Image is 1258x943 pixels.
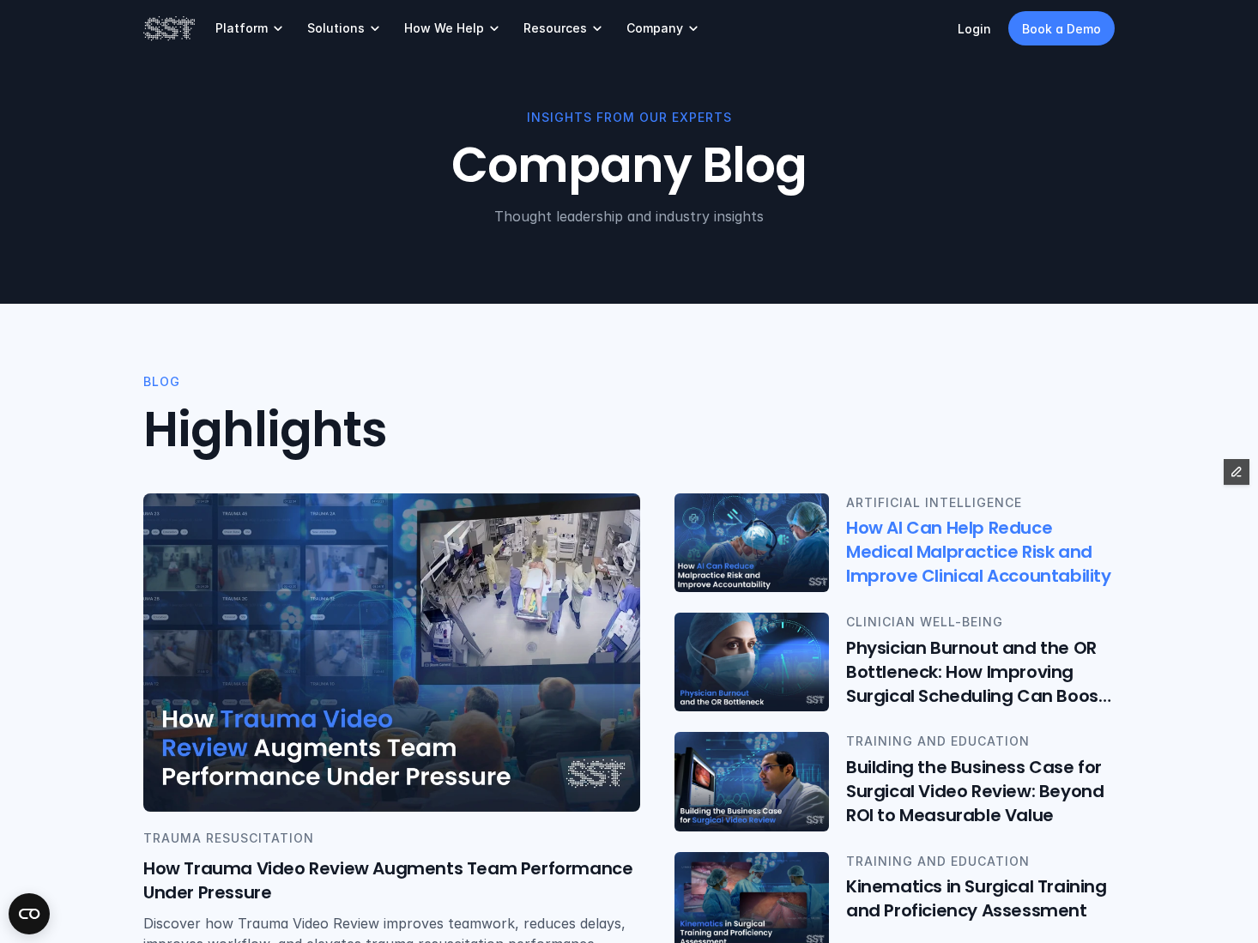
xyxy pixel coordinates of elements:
h6: How AI Can Help Reduce Medical Malpractice Risk and Improve Clinical Accountability [846,517,1115,589]
button: Open CMP widget [9,893,50,934]
p: TRAUMA RESUSCITATION [143,829,640,848]
a: Two clinicians in an operating room, looking down at tableARTIFICIAL INTELLIGENCEHow AI Can Help ... [674,493,1115,592]
p: Book a Demo [1022,20,1101,38]
img: A physician looking at Black Box Platform data on a desktop computer [674,733,829,831]
img: A group of trauma staff watching a video review in a classroom setting [143,493,640,812]
a: Nurse in scrub cap and mask. A clock in the background.CLINICIAN WELL-BEINGPhysician Burnout and ... [674,613,1115,711]
h6: How Trauma Video Review Augments Team Performance Under Pressure [143,857,640,905]
p: Company [626,21,683,36]
h2: Highlights [143,402,1115,459]
p: Solutions [307,21,365,36]
img: SST logo [143,14,195,43]
p: CLINICIAN WELL-BEING [846,613,1115,632]
img: Nurse in scrub cap and mask. A clock in the background. [674,613,829,711]
p: Thought leadership and industry insights [143,206,1115,227]
h6: Physician Burnout and the OR Bottleneck: How Improving Surgical Scheduling Can Boost Capacity and... [846,636,1115,708]
img: Two clinicians in an operating room, looking down at table [672,492,832,594]
a: Book a Demo [1008,11,1115,45]
p: Insights From Our Experts [143,108,1115,127]
p: Platform [215,21,268,36]
p: How We Help [404,21,484,36]
a: Login [958,21,991,36]
p: TRAINING AND EDUCATION [846,733,1115,752]
h6: Kinematics in Surgical Training and Proficiency Assessment [846,874,1115,922]
h6: Building the Business Case for Surgical Video Review: Beyond ROI to Measurable Value [846,755,1115,827]
button: Edit Framer Content [1224,459,1249,485]
h1: Company Blog [143,137,1115,195]
p: BLOG [143,372,180,391]
p: ARTIFICIAL INTELLIGENCE [846,493,1115,512]
a: A physician looking at Black Box Platform data on a desktop computerTRAINING AND EDUCATIONBuildin... [674,733,1115,831]
p: TRAINING AND EDUCATION [846,852,1115,871]
p: Resources [523,21,587,36]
